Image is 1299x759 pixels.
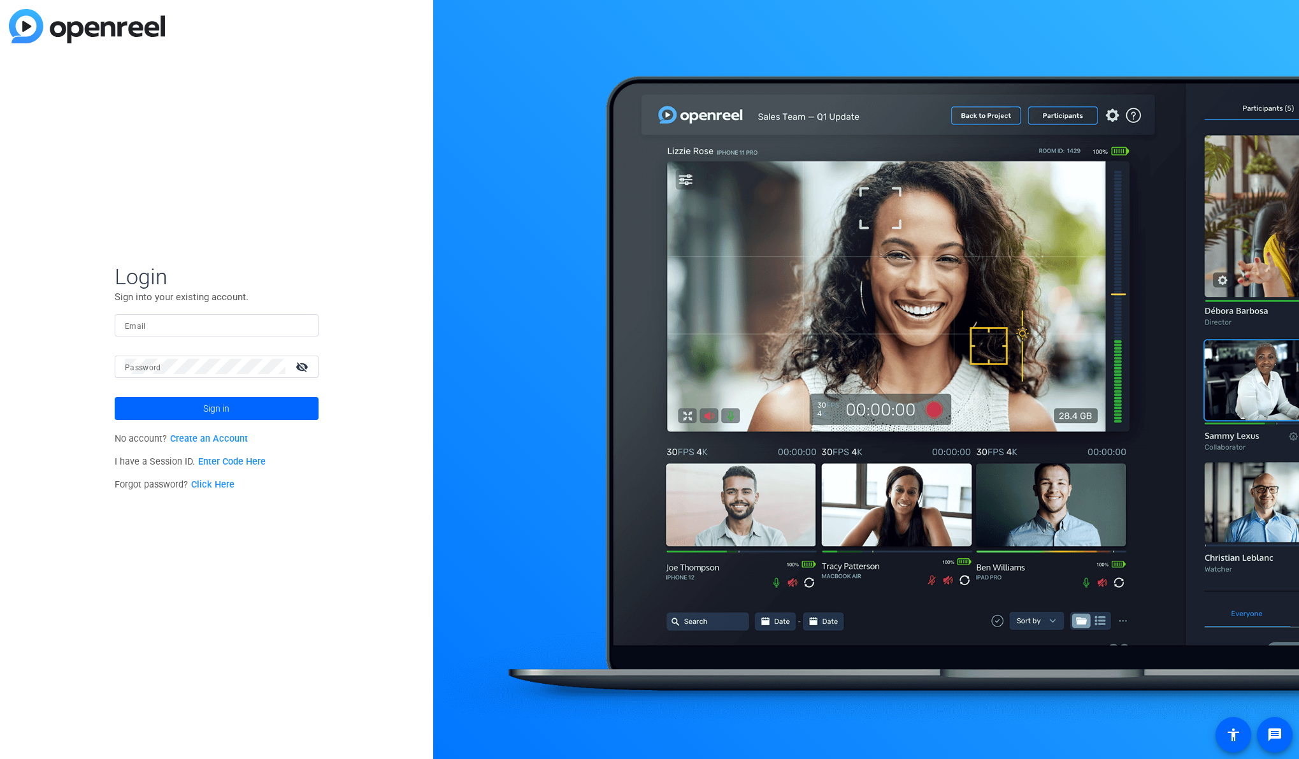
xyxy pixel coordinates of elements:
a: Click Here [191,479,234,490]
mat-label: Email [125,322,146,331]
mat-icon: accessibility [1226,727,1241,742]
span: Sign in [203,393,229,424]
mat-icon: visibility_off [288,358,319,376]
img: blue-gradient.svg [9,9,165,43]
span: No account? [115,433,248,444]
span: Login [115,263,319,290]
a: Create an Account [170,433,248,444]
span: I have a Session ID. [115,456,266,467]
mat-icon: message [1267,727,1282,742]
span: Forgot password? [115,479,234,490]
input: Enter Email Address [125,317,308,333]
p: Sign into your existing account. [115,290,319,304]
a: Enter Code Here [198,456,266,467]
button: Sign in [115,397,319,420]
mat-label: Password [125,363,161,372]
